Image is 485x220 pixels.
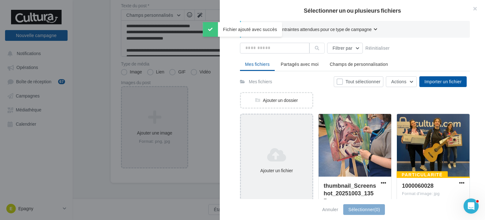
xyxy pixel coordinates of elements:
span: Partagés avec moi [281,61,319,67]
iframe: Intercom live chat [464,198,479,214]
span: Champs de personnalisation [330,61,388,67]
span: thumbnail_Screenshot_20251003_135731_Gallery [324,182,376,204]
div: Fichier ajouté avec succès [203,22,282,37]
span: Importer un fichier [424,79,462,84]
span: Actions [391,79,406,84]
button: Tout sélectionner [334,76,383,87]
button: Filtrer par [327,43,363,53]
button: Consulter les contraintes attendues pour ce type de campagne [251,26,377,34]
span: 1000060028 [402,182,434,189]
h2: Sélectionner un ou plusieurs fichiers [230,8,475,13]
div: Format d'image: jpg [402,191,464,197]
button: Annuler [320,206,341,213]
div: Particularité [397,171,448,178]
span: Mes fichiers [245,61,270,67]
button: Importer un fichier [419,76,467,87]
div: Ajouter un dossier [241,97,312,104]
button: Actions [386,76,417,87]
button: Réinitialiser [363,44,392,52]
button: Sélectionner(0) [343,204,385,215]
span: (0) [374,207,380,212]
span: Consulter les contraintes attendues pour ce type de campagne [251,26,372,33]
div: Mes fichiers [249,79,272,85]
div: Ajouter un fichier [243,167,310,174]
